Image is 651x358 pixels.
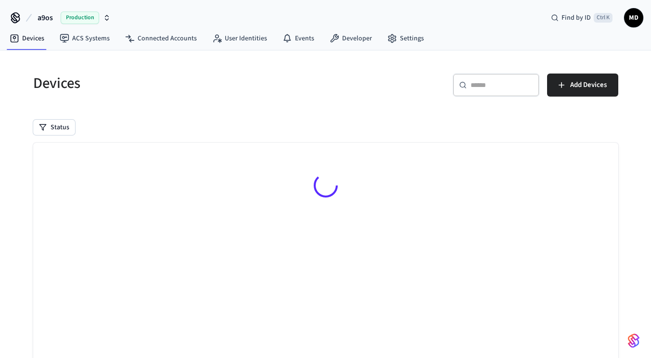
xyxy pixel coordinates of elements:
[204,30,275,47] a: User Identities
[52,30,117,47] a: ACS Systems
[543,9,620,26] div: Find by IDCtrl K
[2,30,52,47] a: Devices
[570,79,607,91] span: Add Devices
[594,13,613,23] span: Ctrl K
[38,12,53,24] span: a9os
[33,120,75,135] button: Status
[380,30,432,47] a: Settings
[322,30,380,47] a: Developer
[33,74,320,93] h5: Devices
[624,8,643,27] button: MD
[61,12,99,24] span: Production
[547,74,618,97] button: Add Devices
[117,30,204,47] a: Connected Accounts
[628,333,639,348] img: SeamLogoGradient.69752ec5.svg
[562,13,591,23] span: Find by ID
[625,9,642,26] span: MD
[275,30,322,47] a: Events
